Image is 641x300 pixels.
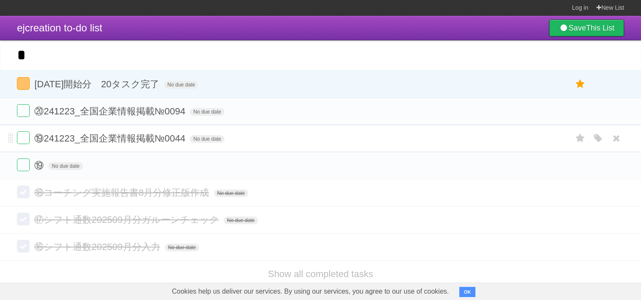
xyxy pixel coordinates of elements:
[17,104,30,117] label: Done
[549,19,624,36] a: SaveThis List
[572,131,588,145] label: Star task
[190,108,224,116] span: No due date
[586,24,614,32] b: This List
[34,242,162,252] span: ⑯シフト通数202509月分入力
[48,162,83,170] span: No due date
[17,77,30,90] label: Done
[34,79,161,89] span: [DATE]開始分 20タスク完了
[17,158,30,171] label: Done
[214,189,248,197] span: No due date
[164,283,458,300] span: Cookies help us deliver our services. By using our services, you agree to our use of cookies.
[224,217,258,224] span: No due date
[34,133,187,144] span: ⑲241223_全国企業情報掲載№0044
[459,287,476,297] button: OK
[190,135,224,143] span: No due date
[165,244,199,251] span: No due date
[17,22,102,33] span: ejcreation to-do list
[34,160,46,171] span: ⑲
[34,214,221,225] span: ⑰シフト通数202509月分ガルーンチェック
[34,106,187,117] span: ⑳241223_全国企業情報掲載№0094
[17,131,30,144] label: Done
[164,81,198,89] span: No due date
[17,186,30,198] label: Done
[34,187,211,198] span: ⑱コーチング実施報告書8月分修正版作成
[268,269,373,279] a: Show all completed tasks
[17,240,30,253] label: Done
[572,77,588,91] label: Star task
[17,213,30,225] label: Done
